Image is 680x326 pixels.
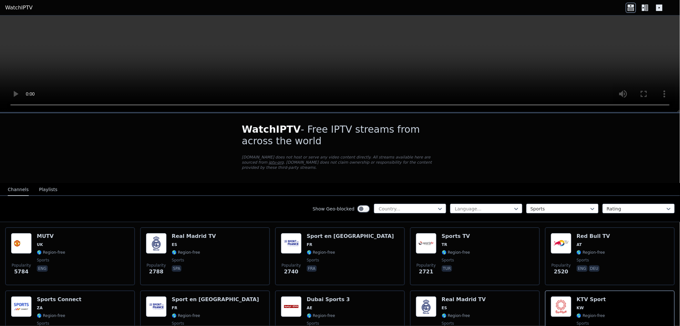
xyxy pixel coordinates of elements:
h6: Red Bull TV [577,233,610,239]
span: 2788 [149,268,164,276]
span: sports [37,258,49,263]
span: 🌎 Region-free [37,313,65,318]
img: MUTV [11,233,32,254]
h6: MUTV [37,233,65,239]
img: Dubai Sports 3 [281,296,302,317]
h6: Dubai Sports 3 [307,296,350,303]
img: Sports Connect [11,296,32,317]
span: 🌎 Region-free [307,313,335,318]
span: sports [307,258,319,263]
h6: KTV Sport [577,296,606,303]
h6: Sports TV [442,233,470,239]
img: Real Madrid TV [416,296,437,317]
span: 2740 [284,268,299,276]
img: Red Bull TV [551,233,572,254]
span: Popularity [12,263,31,268]
span: TR [442,242,447,247]
h6: Sport en [GEOGRAPHIC_DATA] [172,296,259,303]
img: Sport en France [281,233,302,254]
h6: Sports Connect [37,296,81,303]
span: Popularity [282,263,301,268]
span: 🌎 Region-free [442,313,470,318]
span: 🌎 Region-free [577,250,605,255]
span: sports [442,258,454,263]
span: UK [37,242,43,247]
h6: Real Madrid TV [442,296,486,303]
span: 5784 [14,268,29,276]
p: deu [589,265,600,272]
h6: Real Madrid TV [172,233,216,239]
span: sports [577,321,589,326]
span: ES [172,242,177,247]
span: 🌎 Region-free [307,250,335,255]
span: sports [172,321,184,326]
p: [DOMAIN_NAME] does not host or serve any video content directly. All streams available here are s... [242,155,438,170]
p: eng [577,265,588,272]
a: iptv-org [269,160,284,165]
span: ZA [37,305,43,311]
span: 🌎 Region-free [37,250,65,255]
span: ES [442,305,447,311]
span: 🌎 Region-free [172,250,200,255]
span: sports [37,321,49,326]
span: AT [577,242,582,247]
span: WatchIPTV [242,124,301,135]
span: AE [307,305,312,311]
span: sports [307,321,319,326]
span: Popularity [551,263,571,268]
h6: Sport en [GEOGRAPHIC_DATA] [307,233,394,239]
button: Channels [8,184,29,196]
span: sports [172,258,184,263]
p: tur [442,265,452,272]
img: Sports TV [416,233,437,254]
span: 2721 [419,268,434,276]
span: 🌎 Region-free [577,313,605,318]
span: FR [172,305,177,311]
span: 🌎 Region-free [172,313,200,318]
img: Real Madrid TV [146,233,167,254]
span: KW [577,305,584,311]
p: fra [307,265,317,272]
span: Popularity [417,263,436,268]
p: eng [37,265,48,272]
span: 2520 [554,268,569,276]
span: sports [577,258,589,263]
img: Sport en France [146,296,167,317]
h1: - Free IPTV streams from across the world [242,124,438,147]
button: Playlists [39,184,57,196]
span: FR [307,242,312,247]
span: 🌎 Region-free [442,250,470,255]
span: sports [442,321,454,326]
img: KTV Sport [551,296,572,317]
span: Popularity [147,263,166,268]
label: Show Geo-blocked [313,206,355,212]
a: WatchIPTV [5,4,33,12]
p: spa [172,265,181,272]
